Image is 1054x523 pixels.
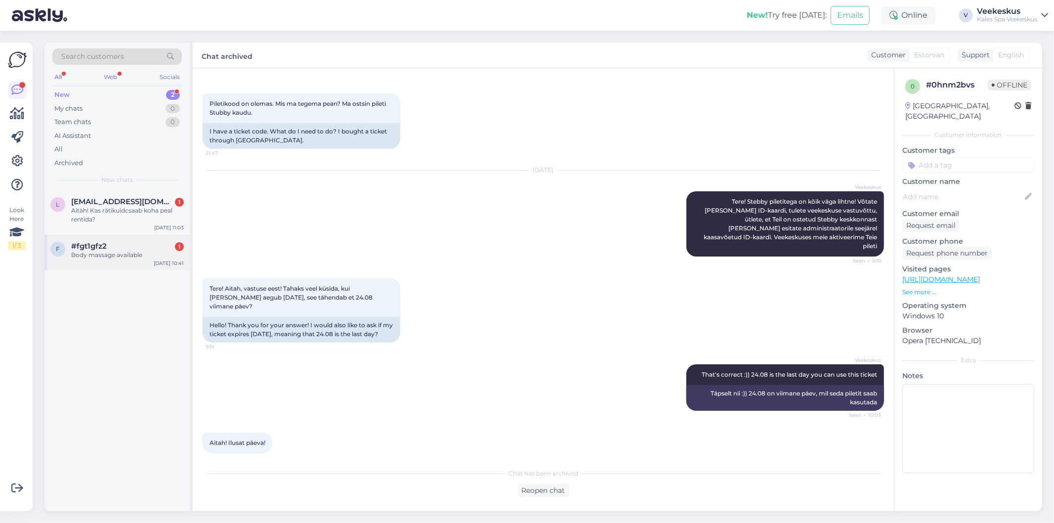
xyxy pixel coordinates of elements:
div: Request phone number [902,247,992,260]
div: My chats [54,104,83,114]
div: # 0hnm2bvs [926,79,988,91]
p: Customer phone [902,236,1034,247]
div: V [959,8,973,22]
div: 0 [166,117,180,127]
span: Offline [988,80,1031,90]
div: [DATE] 10:41 [154,260,184,267]
div: I have a ticket code. What do I need to do? I bought a ticket through [GEOGRAPHIC_DATA]. [203,123,400,149]
span: l [56,201,60,208]
div: Online [882,6,935,24]
div: AI Assistant [54,131,91,141]
div: All [54,144,63,154]
span: Seen ✓ 8:18 [844,257,881,264]
span: f [56,245,60,253]
div: Customer information [902,131,1034,139]
span: laurmarit@gmail.com [71,197,174,206]
p: See more ... [902,288,1034,297]
div: Customer [867,50,906,60]
input: Add a tag [902,158,1034,173]
a: [URL][DOMAIN_NAME] [902,275,980,284]
span: New chats [101,175,133,184]
div: [GEOGRAPHIC_DATA], [GEOGRAPHIC_DATA] [905,101,1014,122]
div: Web [102,71,120,84]
span: Estonian [914,50,944,60]
span: Aitah! Ilusat päeva! [210,439,265,446]
div: Socials [158,71,182,84]
span: Tere! Stebby piletitega on kõik väga lihtne! Võtate [PERSON_NAME] ID-kaardi, tulete veekeskuse va... [704,198,879,250]
span: 0 [911,83,915,90]
div: 1 [175,198,184,207]
div: Request email [902,219,960,232]
p: Operating system [902,301,1034,311]
div: 0 [166,104,180,114]
div: Team chats [54,117,91,127]
span: Seen ✓ 10:03 [844,411,881,419]
div: Täpselt nii :)) 24.08 on viimane päev, mil seda piletit saab kasutada [686,385,884,411]
a: VeekeskusKales Spa Veekeskus [977,7,1048,23]
span: Tere! Aitah, vastuse eest! Tahaks veel küsida, kui [PERSON_NAME] aegub [DATE], see tähendab et 24... [210,285,374,310]
button: Emails [831,6,870,25]
span: Search customers [61,51,124,62]
div: Body massage available [71,251,184,260]
p: Windows 10 [902,311,1034,321]
div: Reopen chat [518,484,569,497]
span: 21:47 [206,149,243,157]
img: Askly Logo [8,50,27,69]
div: Extra [902,356,1034,365]
div: [DATE] [203,166,884,174]
div: [DATE] 11:03 [154,224,184,231]
p: Browser [902,325,1034,336]
div: Try free [DATE]: [747,9,827,21]
p: Notes [902,371,1034,381]
span: Piletikood on olemas. Mis ma tegema pean? Ma ostsin pileti Stubby kaudu. [210,100,387,116]
p: Opera [TECHNICAL_ID] [902,336,1034,346]
p: Customer tags [902,145,1034,156]
p: Visited pages [902,264,1034,274]
span: That's correct :)) 24.08 is the last day you can use this ticket [702,371,877,378]
span: 9:51 [206,343,243,350]
div: Archived [54,158,83,168]
div: 1 [175,242,184,251]
input: Add name [903,191,1023,202]
div: Look Here [8,206,26,250]
span: English [998,50,1024,60]
div: 1 / 3 [8,241,26,250]
label: Chat archived [202,48,253,62]
div: Veekeskus [977,7,1037,15]
p: Customer email [902,209,1034,219]
div: Hello! Thank you for your answer! I would also like to ask if my ticket expires [DATE], meaning t... [203,317,400,343]
div: New [54,90,70,100]
span: 10:07 [206,454,243,461]
span: Chat has been archived [508,469,578,478]
div: All [52,71,64,84]
b: New! [747,10,768,20]
span: Veekeskus [844,356,881,364]
div: Aitäh! Kas rätikuidcsaab koha peal rentida? [71,206,184,224]
div: Support [958,50,990,60]
div: Kales Spa Veekeskus [977,15,1037,23]
p: Customer name [902,176,1034,187]
div: 2 [166,90,180,100]
span: #fgt1gfz2 [71,242,107,251]
span: Veekeskus [844,183,881,191]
